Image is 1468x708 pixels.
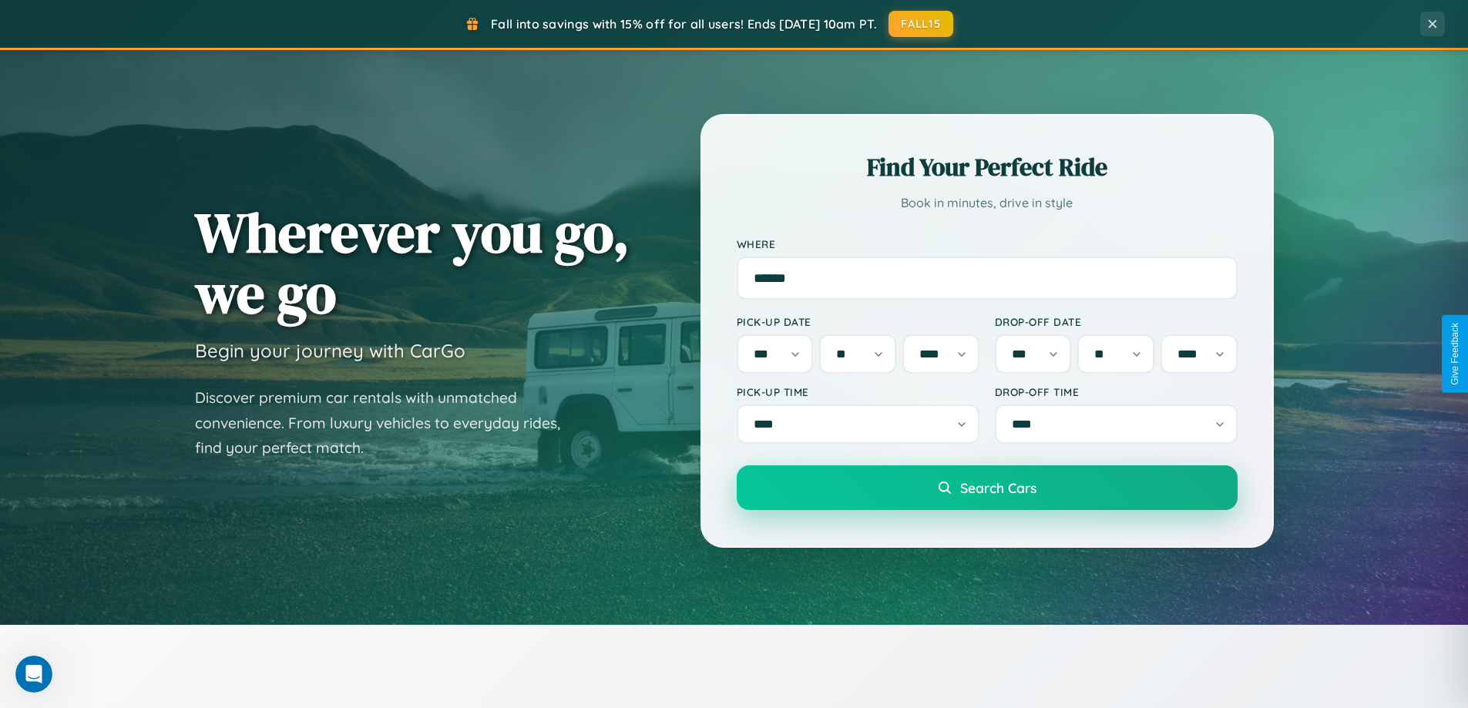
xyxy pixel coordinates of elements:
h2: Find Your Perfect Ride [737,150,1238,184]
label: Drop-off Time [995,385,1238,398]
button: FALL15 [889,11,953,37]
h1: Wherever you go, we go [195,202,630,324]
label: Pick-up Time [737,385,979,398]
h3: Begin your journey with CarGo [195,339,465,362]
span: Fall into savings with 15% off for all users! Ends [DATE] 10am PT. [491,16,877,32]
span: Search Cars [960,479,1036,496]
div: Give Feedback [1450,323,1460,385]
label: Where [737,237,1238,250]
p: Book in minutes, drive in style [737,192,1238,214]
label: Pick-up Date [737,315,979,328]
iframe: Intercom live chat [15,656,52,693]
p: Discover premium car rentals with unmatched convenience. From luxury vehicles to everyday rides, ... [195,385,580,461]
label: Drop-off Date [995,315,1238,328]
button: Search Cars [737,465,1238,510]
